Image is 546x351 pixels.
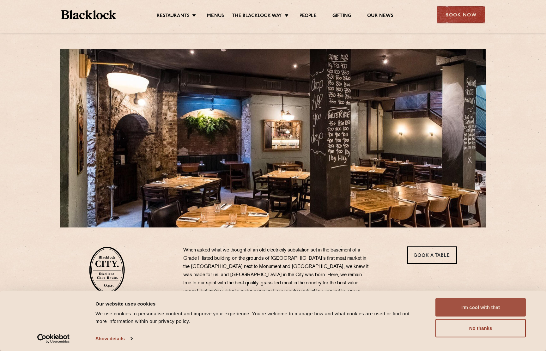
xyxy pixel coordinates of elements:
[183,246,370,304] p: When asked what we thought of an old electricity substation set in the basement of a Grade II lis...
[232,13,282,20] a: The Blacklock Way
[435,298,526,317] button: I'm cool with that
[157,13,190,20] a: Restaurants
[95,300,421,307] div: Our website uses cookies
[26,334,81,343] a: Usercentrics Cookiebot - opens in a new window
[435,319,526,337] button: No thanks
[89,246,125,294] img: City-stamp-default.svg
[437,6,485,23] div: Book Now
[207,13,224,20] a: Menus
[332,13,351,20] a: Gifting
[407,246,457,264] a: Book a Table
[300,13,317,20] a: People
[61,10,116,19] img: BL_Textured_Logo-footer-cropped.svg
[367,13,393,20] a: Our News
[95,334,132,343] a: Show details
[95,310,421,325] div: We use cookies to personalise content and improve your experience. You're welcome to manage how a...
